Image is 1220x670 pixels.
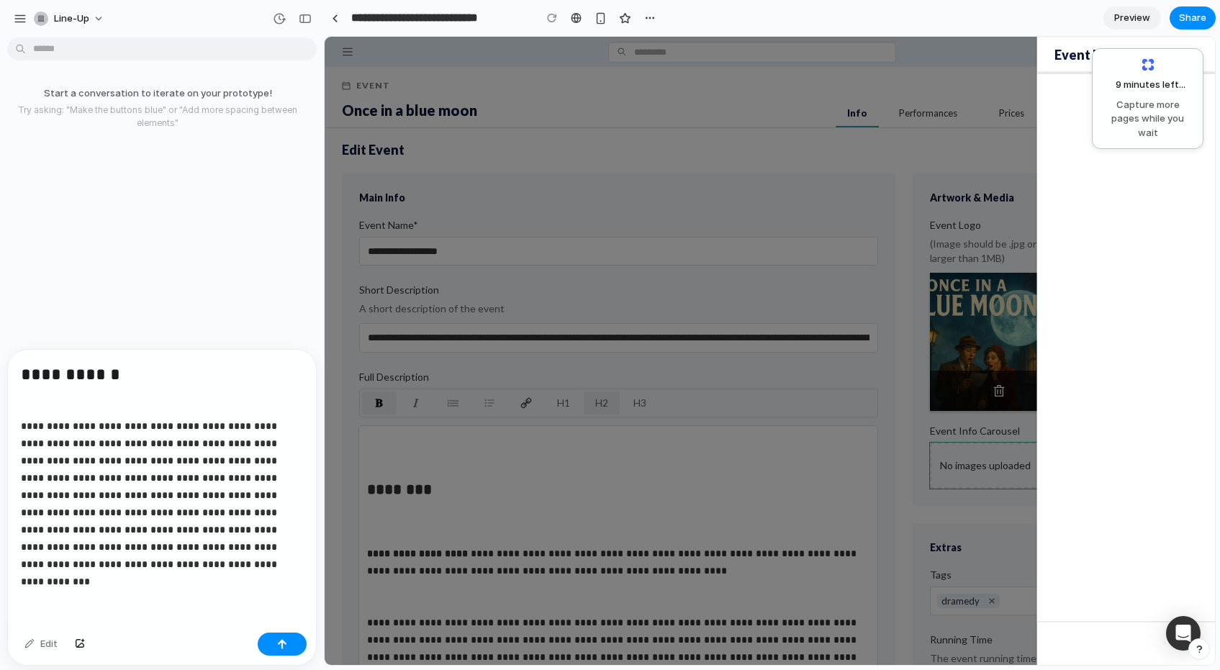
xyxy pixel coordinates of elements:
[841,579,876,614] div: Open Intercom Messenger
[1179,11,1206,25] span: Share
[6,104,309,130] p: Try asking: "Make the buttons blue" or "Add more spacing between elements"
[1103,6,1161,30] a: Preview
[28,7,112,30] button: Line-Up
[1101,98,1194,140] span: Capture more pages while you wait
[1170,6,1216,30] button: Share
[730,9,807,26] h2: Event Media
[1105,78,1185,92] span: 9 minutes left ...
[1114,11,1150,25] span: Preview
[54,12,89,26] span: Line-Up
[6,86,309,101] p: Start a conversation to iterate on your prototype!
